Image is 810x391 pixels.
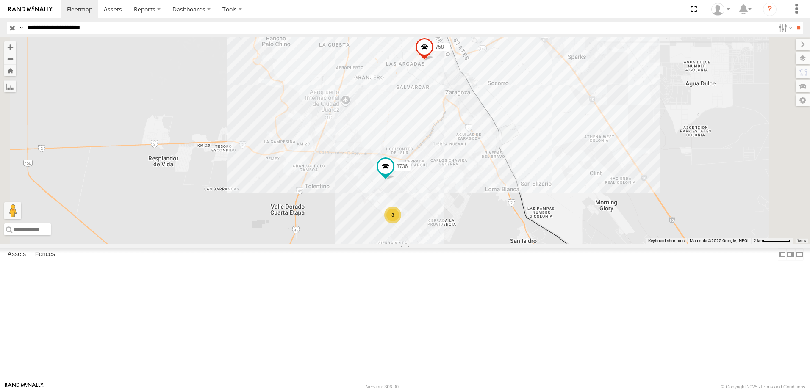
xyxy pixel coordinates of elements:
div: © Copyright 2025 - [721,384,805,389]
label: Dock Summary Table to the Left [778,248,786,261]
label: Assets [3,248,30,260]
div: Version: 306.00 [366,384,399,389]
button: Zoom out [4,53,16,65]
span: 8736 [397,163,408,169]
div: 3 [384,207,401,223]
label: Search Query [18,22,25,34]
button: Map Scale: 2 km per 61 pixels [751,238,793,244]
button: Zoom in [4,41,16,53]
label: Search Filter Options [775,22,793,34]
img: rand-logo.svg [8,6,53,12]
a: Terms (opens in new tab) [797,239,806,242]
span: Map data ©2025 Google, INEGI [690,238,749,243]
label: Hide Summary Table [795,248,804,261]
button: Keyboard shortcuts [648,238,685,244]
span: 758 [436,44,444,50]
button: Zoom Home [4,65,16,76]
a: Visit our Website [5,383,44,391]
label: Measure [4,80,16,92]
i: ? [763,3,777,16]
label: Fences [31,248,59,260]
div: omar hernandez [708,3,733,16]
label: Map Settings [796,94,810,106]
span: 2 km [754,238,763,243]
button: Drag Pegman onto the map to open Street View [4,202,21,219]
a: Terms and Conditions [760,384,805,389]
label: Dock Summary Table to the Right [786,248,795,261]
